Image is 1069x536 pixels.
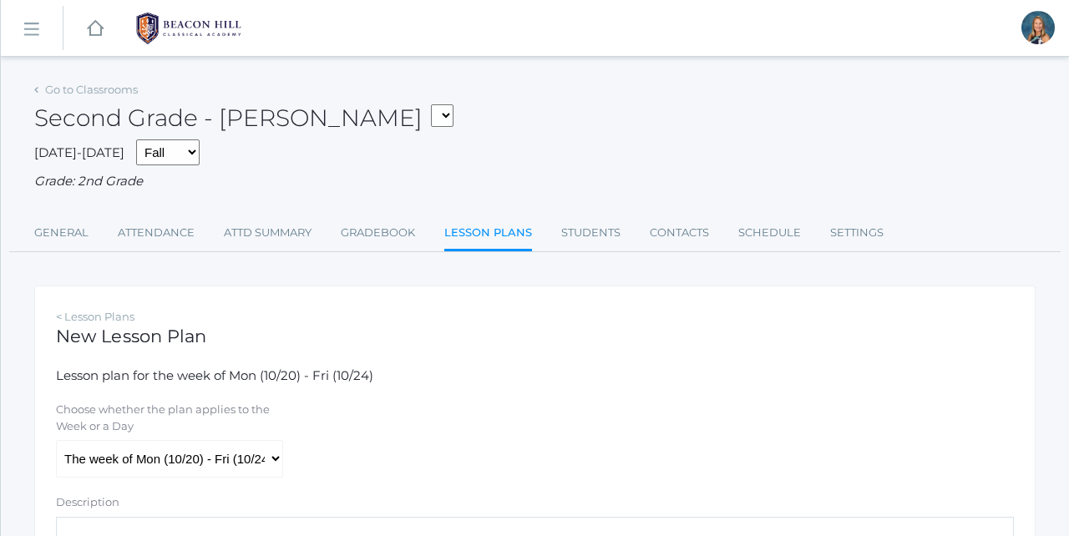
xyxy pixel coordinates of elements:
[34,172,1036,191] div: Grade: 2nd Grade
[45,83,138,96] a: Go to Classrooms
[56,367,373,383] span: Lesson plan for the week of Mon (10/20) - Fri (10/24)
[56,326,1014,346] h1: New Lesson Plan
[56,402,281,434] label: Choose whether the plan applies to the Week or a Day
[224,216,312,250] a: Attd Summary
[738,216,801,250] a: Schedule
[1021,11,1055,44] div: Courtney Nicholls
[34,105,453,131] h2: Second Grade - [PERSON_NAME]
[34,144,124,160] span: [DATE]-[DATE]
[830,216,884,250] a: Settings
[118,216,195,250] a: Attendance
[341,216,415,250] a: Gradebook
[126,8,251,49] img: 1_BHCALogos-05.png
[561,216,621,250] a: Students
[650,216,709,250] a: Contacts
[444,216,532,252] a: Lesson Plans
[34,216,89,250] a: General
[56,310,134,323] a: < Lesson Plans
[56,494,119,511] label: Description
